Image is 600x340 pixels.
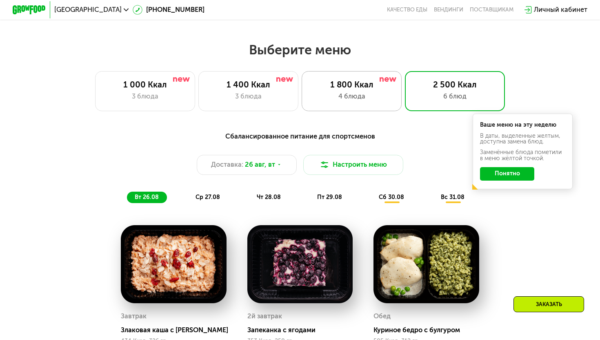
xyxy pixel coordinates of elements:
div: 6 блюд [414,92,496,102]
div: поставщикам [470,7,513,13]
h2: Выберите меню [27,42,573,58]
button: Настроить меню [303,155,403,175]
div: Личный кабинет [534,5,587,15]
div: 2й завтрак [247,310,282,323]
div: Запеканка с ягодами [247,326,360,334]
div: Куриное бедро с булгуром [373,326,486,334]
div: 3 блюда [104,92,186,102]
div: 1 400 Ккал [207,80,289,90]
span: чт 28.08 [257,194,281,201]
span: вт 26.08 [135,194,159,201]
a: [PHONE_NUMBER] [133,5,204,15]
span: вс 31.08 [441,194,464,201]
span: [GEOGRAPHIC_DATA] [54,7,122,13]
div: Ваше меню на эту неделю [480,122,565,128]
button: Понятно [480,167,534,181]
a: Качество еды [387,7,427,13]
div: Злаковая каша с [PERSON_NAME] [121,326,233,334]
div: 3 блюда [207,92,289,102]
div: В даты, выделенные желтым, доступна замена блюд. [480,133,565,145]
span: 26 авг, вт [245,160,275,170]
span: сб 30.08 [379,194,404,201]
a: Вендинги [434,7,463,13]
div: Сбалансированное питание для спортсменов [53,131,547,141]
div: Заменённые блюда пометили в меню жёлтой точкой. [480,150,565,161]
div: 4 блюда [310,92,393,102]
span: ср 27.08 [196,194,220,201]
div: Завтрак [121,310,147,323]
span: Доставка: [211,160,243,170]
div: 1 000 Ккал [104,80,186,90]
div: Заказать [513,296,584,312]
span: пт 29.08 [317,194,342,201]
div: 1 800 Ккал [310,80,393,90]
div: 2 500 Ккал [414,80,496,90]
div: Обед [373,310,391,323]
